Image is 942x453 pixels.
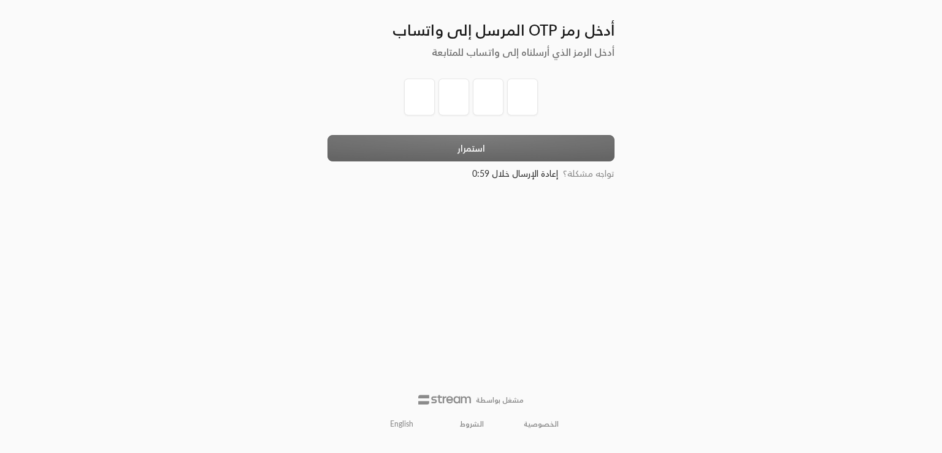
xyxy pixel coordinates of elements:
p: مشغل بواسطة [476,395,524,405]
span: تواجه مشكلة؟ [563,168,615,179]
a: English [383,414,420,434]
a: الخصوصية [524,419,559,429]
span: إعادة الإرسال خلال 0:59 [472,168,558,179]
a: الشروط [460,419,484,429]
h3: أدخل رمز OTP المرسل إلى واتساب [327,20,615,40]
h5: أدخل الرمز الذي أرسلناه إلى واتساب للمتابعة [327,45,615,60]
